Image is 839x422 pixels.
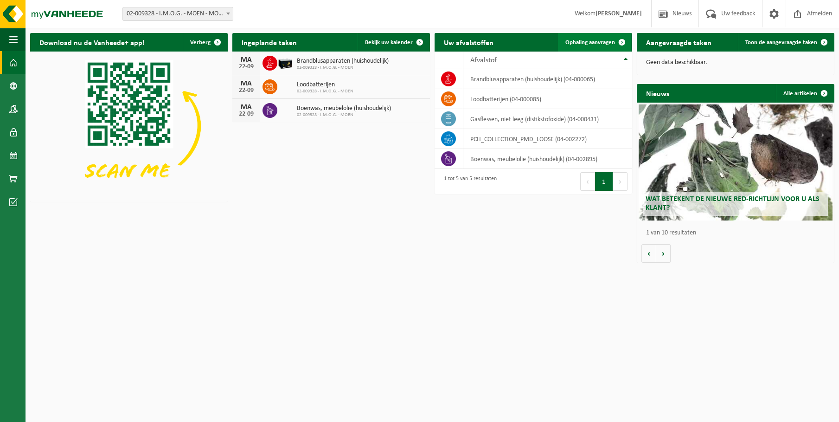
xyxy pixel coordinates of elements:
h2: Nieuws [637,84,679,102]
span: Bekijk uw kalender [365,39,413,45]
div: MA [237,80,256,87]
span: 02-009328 - I.M.O.G. - MOEN - MOEN [122,7,233,21]
strong: [PERSON_NAME] [596,10,642,17]
a: Toon de aangevraagde taken [738,33,833,52]
span: Toon de aangevraagde taken [745,39,817,45]
span: 02-009328 - I.M.O.G. - MOEN [297,112,391,118]
button: Volgende [656,244,671,263]
button: Previous [580,172,595,191]
td: PCH_COLLECTION_PMD_LOOSE (04-002272) [463,129,632,149]
h2: Uw afvalstoffen [435,33,503,51]
span: Verberg [190,39,211,45]
span: Afvalstof [470,57,497,64]
div: 22-09 [237,111,256,117]
a: Ophaling aanvragen [558,33,631,52]
div: 22-09 [237,64,256,70]
td: gasflessen, niet leeg (distikstofoxide) (04-000431) [463,109,632,129]
span: Wat betekent de nieuwe RED-richtlijn voor u als klant? [646,195,820,212]
button: 1 [595,172,613,191]
img: PB-LB-0680-HPE-BK-11 [277,54,293,70]
p: 1 van 10 resultaten [646,230,830,236]
div: 22-09 [237,87,256,94]
h2: Download nu de Vanheede+ app! [30,33,154,51]
button: Vorige [641,244,656,263]
div: MA [237,56,256,64]
a: Alle artikelen [776,84,833,103]
button: Verberg [183,33,227,52]
span: Brandblusapparaten (huishoudelijk) [297,58,389,65]
span: Boenwas, meubelolie (huishoudelijk) [297,105,391,112]
div: 1 tot 5 van 5 resultaten [439,171,497,192]
td: brandblusapparaten (huishoudelijk) (04-000065) [463,69,632,89]
span: 02-009328 - I.M.O.G. - MOEN [297,89,353,94]
h2: Ingeplande taken [232,33,306,51]
td: loodbatterijen (04-000085) [463,89,632,109]
span: Ophaling aanvragen [565,39,615,45]
a: Wat betekent de nieuwe RED-richtlijn voor u als klant? [639,104,832,221]
span: 02-009328 - I.M.O.G. - MOEN - MOEN [123,7,233,20]
button: Next [613,172,628,191]
div: MA [237,104,256,111]
td: boenwas, meubelolie (huishoudelijk) (04-002895) [463,149,632,169]
img: Download de VHEPlus App [30,52,228,200]
p: Geen data beschikbaar. [646,59,825,66]
h2: Aangevraagde taken [637,33,721,51]
span: Loodbatterijen [297,81,353,89]
span: 02-009328 - I.M.O.G. - MOEN [297,65,389,71]
a: Bekijk uw kalender [358,33,429,52]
